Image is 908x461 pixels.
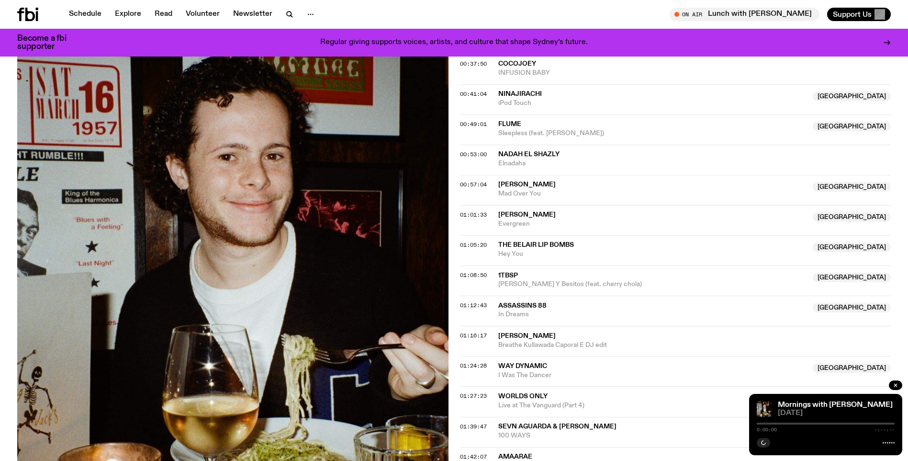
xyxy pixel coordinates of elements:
span: 01:24:28 [460,362,487,369]
span: 01:05:20 [460,241,487,249]
span: Assassins 88 [498,302,547,309]
span: Hey You [498,250,807,259]
button: 01:16:17 [460,333,487,338]
a: Explore [109,8,147,21]
span: 1tbsp [498,272,518,279]
span: 01:27:23 [460,392,487,400]
span: [GEOGRAPHIC_DATA] [813,212,891,222]
span: Evergreen [498,219,807,229]
button: 01:27:23 [460,393,487,399]
span: The Belair Lip Bombs [498,242,574,248]
span: 00:37:50 [460,60,487,68]
span: In Dreams [498,310,807,319]
button: 00:57:04 [460,182,487,187]
span: 01:39:47 [460,423,487,430]
a: Newsletter [227,8,278,21]
span: Mad Over You [498,189,807,198]
span: Cocojoey [498,60,536,67]
span: Flume [498,121,521,127]
button: 01:01:33 [460,212,487,218]
span: [PERSON_NAME] Y Besitos (feat. cherry chola) [498,280,807,289]
span: INFUSION BABY [498,69,891,78]
img: Sam blankly stares at the camera, brightly lit by a camera flash wearing a hat collared shirt and... [757,402,772,417]
button: 00:53:00 [460,152,487,157]
span: [GEOGRAPHIC_DATA] [813,303,891,312]
span: [GEOGRAPHIC_DATA] [813,363,891,373]
span: [DATE] [778,410,895,417]
span: [GEOGRAPHIC_DATA] [813,182,891,192]
span: Amaarae [498,453,532,460]
span: Way Dynamic [498,363,547,369]
button: 01:42:07 [460,454,487,460]
button: 01:39:47 [460,424,487,429]
button: 00:37:50 [460,61,487,67]
button: On AirLunch with [PERSON_NAME] [670,8,819,21]
button: 01:12:43 [460,303,487,308]
button: 00:41:04 [460,92,487,97]
span: [PERSON_NAME] [498,333,556,339]
span: 00:57:04 [460,181,487,188]
span: 01:42:07 [460,453,487,461]
span: -:--:-- [874,427,895,432]
span: 100 WAYS [498,431,807,440]
button: 01:08:50 [460,273,487,278]
span: Sevn Aguarda & [PERSON_NAME] [498,423,617,430]
span: Sleepless (feat. [PERSON_NAME]) [498,129,807,138]
span: [PERSON_NAME] [498,181,556,188]
span: Nadah El Shazly [498,151,560,158]
span: [PERSON_NAME] [498,211,556,218]
span: 0:00:00 [757,427,777,432]
span: I Was The Dancer [498,371,807,380]
span: 01:12:43 [460,301,487,309]
span: Ninajirachi [498,91,542,97]
span: [GEOGRAPHIC_DATA] [813,242,891,252]
span: 00:41:04 [460,90,487,98]
a: Mornings with [PERSON_NAME] [778,401,893,409]
span: 01:01:33 [460,211,487,219]
span: 01:16:17 [460,332,487,339]
span: [GEOGRAPHIC_DATA] [813,92,891,101]
p: Regular giving supports voices, artists, and culture that shape Sydney’s future. [320,38,588,47]
button: Support Us [827,8,891,21]
button: 01:24:28 [460,363,487,369]
span: Breathe Kullawada Caporal E DJ edit [498,341,891,350]
a: Read [149,8,178,21]
span: 00:49:01 [460,120,487,128]
h3: Become a fbi supporter [17,35,78,51]
span: 01:08:50 [460,271,487,279]
button: 00:49:01 [460,122,487,127]
span: 00:53:00 [460,150,487,158]
span: Worlds Only [498,393,548,400]
a: Schedule [63,8,107,21]
span: Support Us [833,10,872,19]
span: [GEOGRAPHIC_DATA] [813,273,891,282]
a: Volunteer [180,8,225,21]
span: [GEOGRAPHIC_DATA] [813,122,891,131]
span: Live at The Vanguard (Part 4) [498,401,807,410]
span: iPod Touch [498,99,807,108]
span: Elnadaha [498,159,891,168]
button: 01:05:20 [460,242,487,248]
